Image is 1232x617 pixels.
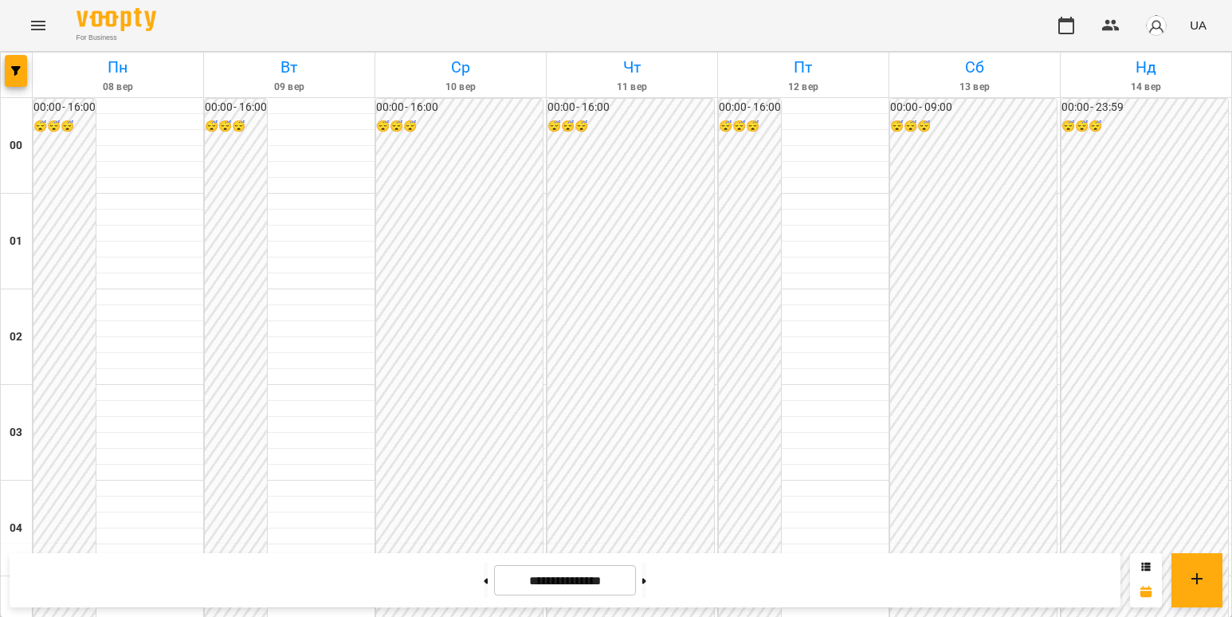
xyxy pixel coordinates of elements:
h6: 13 вер [892,80,1057,95]
button: Menu [19,6,57,45]
h6: 14 вер [1063,80,1229,95]
h6: 😴😴😴 [205,118,267,136]
img: avatar_s.png [1145,14,1167,37]
h6: 10 вер [378,80,543,95]
h6: 00:00 - 16:00 [205,99,267,116]
h6: Нд [1063,55,1229,80]
h6: Чт [549,55,715,80]
button: UA [1183,10,1213,40]
h6: 12 вер [720,80,886,95]
h6: 😴😴😴 [547,118,714,136]
h6: 00:00 - 16:00 [33,99,96,116]
h6: 01 [10,233,22,250]
h6: 08 вер [35,80,201,95]
h6: 00:00 - 16:00 [376,99,543,116]
h6: 00:00 - 23:59 [1061,99,1228,116]
span: For Business [77,33,156,43]
h6: 03 [10,424,22,442]
h6: Ср [378,55,543,80]
h6: 00:00 - 16:00 [719,99,781,116]
h6: 02 [10,328,22,346]
h6: Пт [720,55,886,80]
h6: Вт [206,55,372,80]
h6: 😴😴😴 [33,118,96,136]
h6: Пн [35,55,201,80]
h6: 00:00 - 09:00 [890,99,1057,116]
h6: Сб [892,55,1057,80]
img: Voopty Logo [77,8,156,31]
h6: 😴😴😴 [376,118,543,136]
h6: 09 вер [206,80,372,95]
h6: 00:00 - 16:00 [547,99,714,116]
h6: 😴😴😴 [890,118,1057,136]
h6: 00 [10,137,22,155]
h6: 11 вер [549,80,715,95]
h6: 04 [10,520,22,537]
h6: 😴😴😴 [719,118,781,136]
h6: 😴😴😴 [1061,118,1228,136]
span: UA [1190,17,1206,33]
